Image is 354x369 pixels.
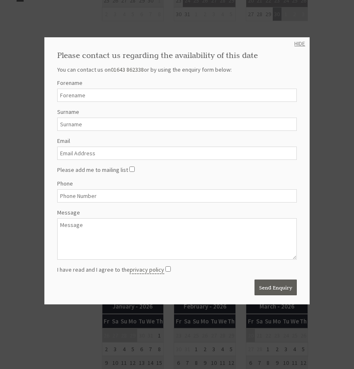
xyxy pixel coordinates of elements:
label: Please add me to mailing list [57,166,128,174]
label: I have read and I agree to the [57,266,164,273]
input: Surname [57,118,297,131]
p: You can contact us on or by using the enquiry form below: [57,66,297,73]
a: HIDE [294,40,305,47]
label: Surname [57,108,297,116]
button: Send Enquiry [255,280,297,295]
label: Forename [57,79,297,87]
label: Phone [57,180,297,187]
input: Forename [57,89,297,102]
label: Email [57,137,297,145]
label: Message [57,209,297,216]
h2: Please contact us regarding the availability of this date [57,50,297,60]
input: Email Address [57,147,297,160]
a: privacy policy [130,266,164,274]
input: Phone Number [57,189,297,203]
a: 01643 862338 [111,66,144,73]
